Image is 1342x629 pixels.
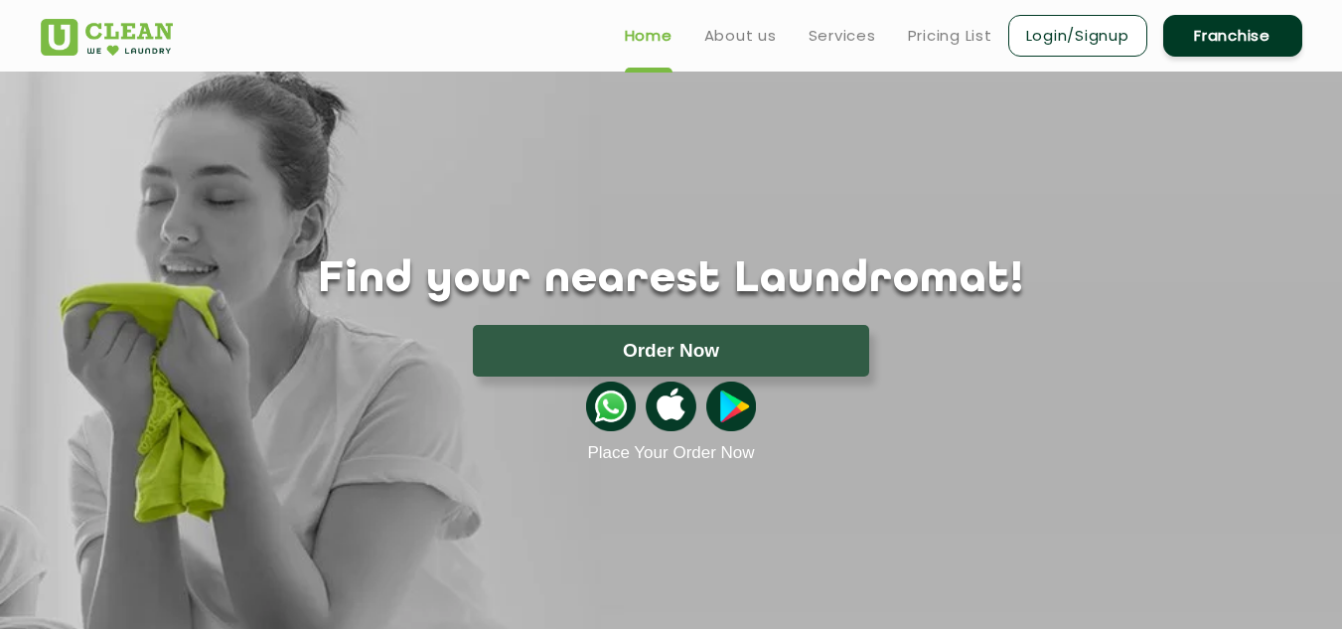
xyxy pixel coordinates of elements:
img: UClean Laundry and Dry Cleaning [41,19,173,56]
a: Place Your Order Now [587,443,754,463]
a: Services [809,24,876,48]
a: Login/Signup [1008,15,1147,57]
img: apple-icon.png [646,382,695,431]
a: About us [704,24,777,48]
img: whatsappicon.png [586,382,636,431]
button: Order Now [473,325,869,377]
a: Franchise [1163,15,1302,57]
img: playstoreicon.png [706,382,756,431]
a: Home [625,24,672,48]
h1: Find your nearest Laundromat! [26,255,1317,305]
a: Pricing List [908,24,992,48]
